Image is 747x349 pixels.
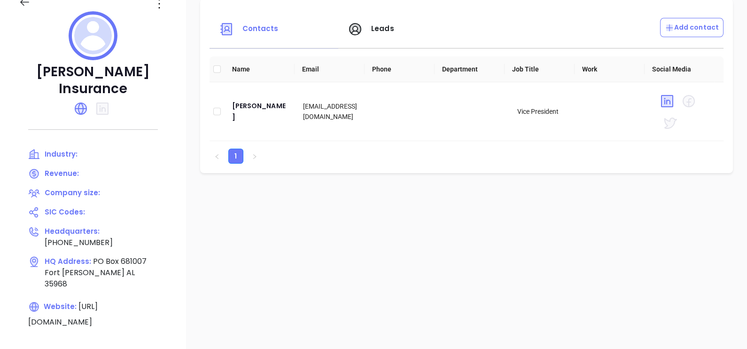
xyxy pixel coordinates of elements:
span: HQ Address: [45,256,91,266]
p: Add contact [665,23,719,32]
p: [PERSON_NAME] Insurance [19,63,167,97]
th: Department [435,56,505,82]
span: PO Box 681007 Fort [PERSON_NAME] AL 35968 [45,256,147,289]
a: 1 [229,149,243,163]
span: Headquarters: [45,226,100,236]
span: Industry: [45,149,78,159]
th: Job Title [505,56,575,82]
span: [PHONE_NUMBER] [45,237,113,248]
span: left [214,154,220,159]
th: Name [225,56,295,82]
img: profile logo [69,11,117,60]
button: right [247,149,262,164]
th: Work [575,56,645,82]
th: Email [295,56,365,82]
span: right [252,154,257,159]
th: Phone [365,56,435,82]
span: Revenue: [45,168,79,178]
span: SIC Codes: [45,207,85,217]
span: Contacts [242,24,279,33]
a: [PERSON_NAME] [232,100,288,123]
button: left [210,149,225,164]
span: Leads [371,24,394,33]
span: Website: [28,301,77,311]
li: 1 [228,149,243,164]
td: Vice President [510,82,581,141]
li: Next Page [247,149,262,164]
li: Previous Page [210,149,225,164]
span: Company size: [45,188,100,198]
td: [EMAIL_ADDRESS][DOMAIN_NAME] [296,82,367,141]
th: Social Media [645,56,715,82]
